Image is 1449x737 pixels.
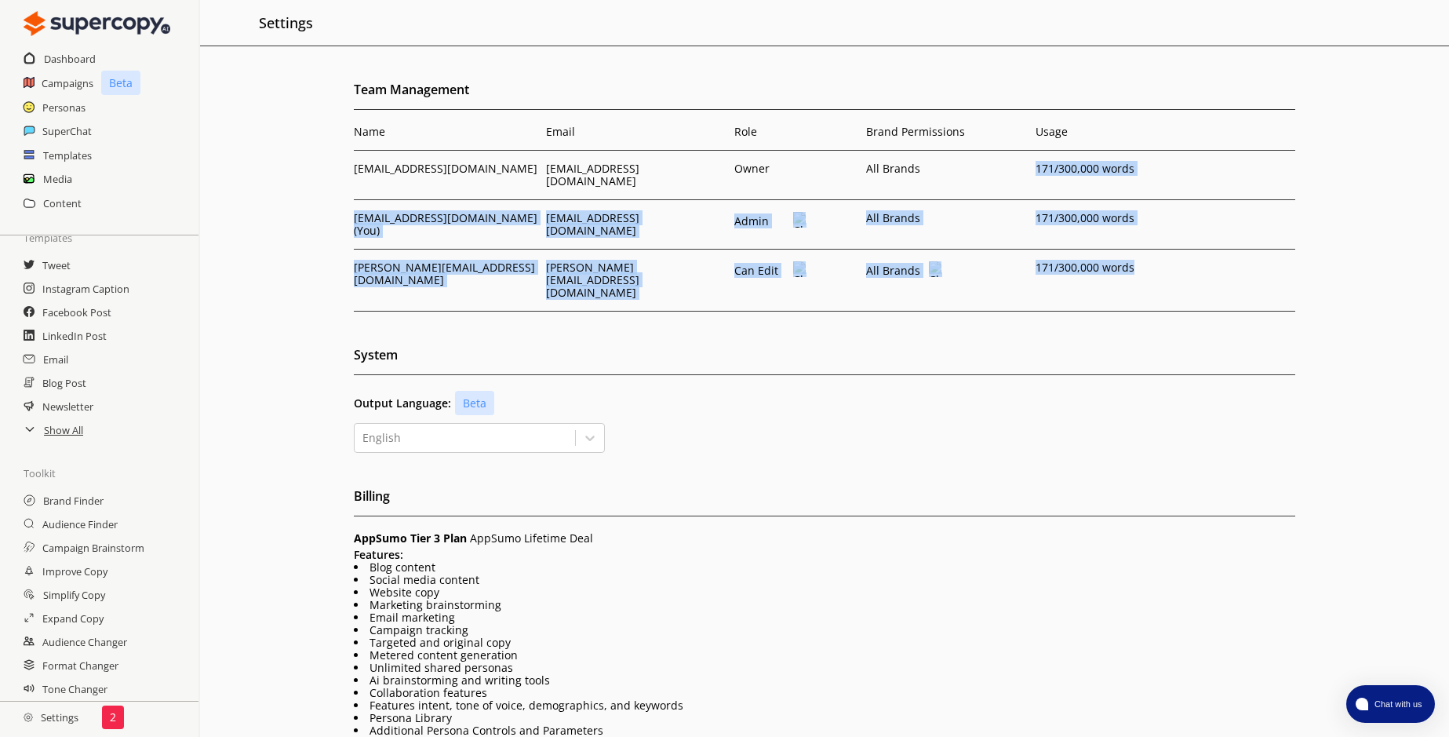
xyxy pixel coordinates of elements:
[42,513,118,536] a: Audience Finder
[42,536,144,560] a: Campaign Brainstorm
[354,674,1295,687] li: Ai brainstorming and writing tools
[1036,261,1197,274] p: 171 /300,000 words
[734,265,789,277] p: Can Edit
[354,574,1295,586] li: Social media content
[42,607,104,630] a: Expand Copy
[354,212,538,237] p: [EMAIL_ADDRESS][DOMAIN_NAME] (You)
[43,489,104,513] a: Brand Finder
[354,261,538,286] p: [PERSON_NAME][EMAIL_ADDRESS][DOMAIN_NAME]
[259,8,313,38] h2: Settings
[793,261,806,277] img: Close
[866,162,925,175] p: All Brands
[354,624,1295,637] li: Campaign tracking
[734,215,789,228] p: Admin
[354,531,467,545] span: AppSumo Tier 3 Plan
[866,265,925,277] p: All Brands
[110,711,116,724] p: 2
[42,277,129,301] a: Instagram Caption
[354,599,1295,611] li: Marketing brainstorming
[455,391,494,415] p: Beta
[546,126,726,138] p: Email
[42,371,86,395] a: Blog Post
[354,712,1295,724] li: Persona Library
[354,699,1295,712] li: Features intent, tone of voice, demographics, and keywords
[354,649,1295,662] li: Metered content generation
[42,301,111,324] a: Facebook Post
[354,162,538,175] p: [EMAIL_ADDRESS][DOMAIN_NAME]
[24,713,33,722] img: Close
[734,162,770,175] p: Owner
[546,162,726,188] p: [EMAIL_ADDRESS][DOMAIN_NAME]
[43,144,92,167] a: Templates
[42,560,107,583] a: Improve Copy
[42,654,118,677] a: Format Changer
[44,47,96,71] a: Dashboard
[354,586,1295,599] li: Website copy
[42,96,86,119] a: Personas
[546,212,726,237] p: [EMAIL_ADDRESS][DOMAIN_NAME]
[24,8,170,39] img: Close
[43,583,105,607] a: Simplify Copy
[1368,698,1425,710] span: Chat with us
[354,397,451,410] b: Output Language:
[44,418,83,442] a: Show All
[793,212,806,228] img: Close
[1036,126,1197,138] p: Usage
[42,324,107,348] a: LinkedIn Post
[43,192,82,215] a: Content
[354,611,1295,624] li: Email marketing
[1036,212,1197,224] p: 171 /300,000 words
[1036,162,1197,175] p: 171 /300,000 words
[354,532,1295,545] p: AppSumo Lifetime Deal
[866,126,1028,138] p: Brand Permissions
[929,261,942,277] img: Close
[42,630,127,654] a: Audience Changer
[101,71,140,95] p: Beta
[1346,685,1435,723] button: atlas-launcher
[42,71,93,95] a: Campaigns
[354,561,1295,574] li: Blog content
[42,119,92,143] a: SuperChat
[354,126,538,138] p: Name
[734,126,858,138] p: Role
[354,547,403,562] b: Features:
[43,348,68,371] a: Email
[354,343,1295,375] h2: System
[43,167,72,191] a: Media
[42,677,107,701] a: Tone Changer
[354,687,1295,699] li: Collaboration features
[546,261,726,299] p: [PERSON_NAME][EMAIL_ADDRESS][DOMAIN_NAME]
[42,254,71,277] a: Tweet
[354,662,1295,674] li: Unlimited shared personas
[354,637,1295,649] li: Targeted and original copy
[354,78,1295,110] h2: Team Management
[42,395,93,418] a: Newsletter
[866,212,925,224] p: All Brands
[354,484,1295,516] h2: Billing
[354,724,1295,737] li: Additional Persona Controls and Parameters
